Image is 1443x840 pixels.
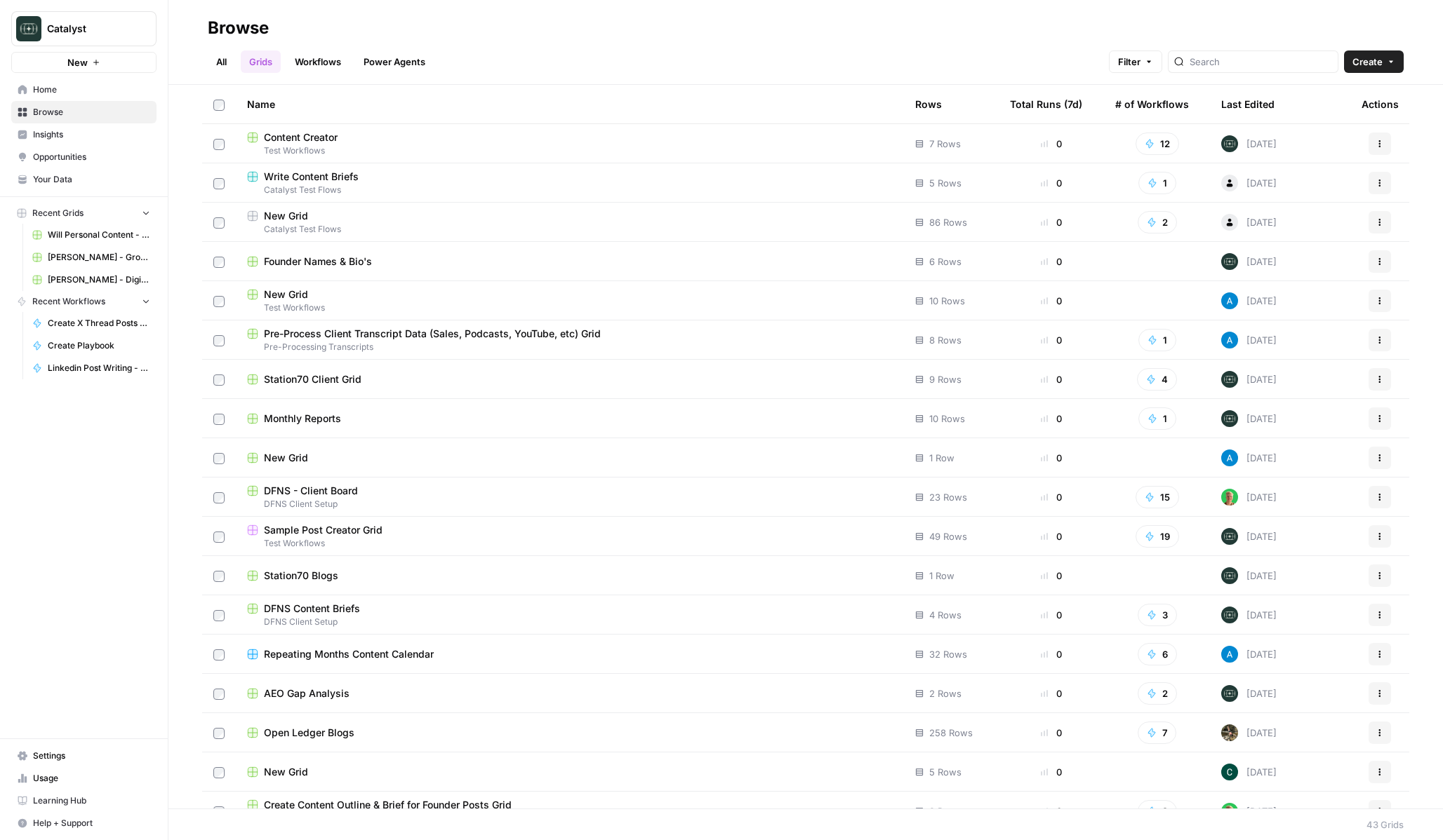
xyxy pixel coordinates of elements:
a: Repeating Months Content Calendar [247,647,893,661]
a: Insights [11,123,157,146]
span: 9 Rows [929,372,962,386]
div: [DATE] [1221,292,1277,309]
span: Settings [33,750,150,762]
div: Rows [915,85,942,123]
a: Opportunities [11,146,157,168]
span: Pre-Process Client Transcript Data (Sales, Podcasts, YouTube, etc) Grid [264,327,601,341]
div: 43 Grids [1366,818,1404,832]
span: 2 Rows [929,686,962,700]
span: 2 Rows [929,804,962,818]
span: Create Content Outline & Brief for Founder Posts Grid [264,798,512,812]
a: Write Content BriefsCatalyst Test Flows [247,170,893,196]
a: All [208,50,235,73]
span: New [67,55,88,69]
div: 0 [1010,529,1093,543]
span: New Grid [264,451,308,465]
span: 5 Rows [929,176,962,190]
a: Create Content Outline & Brief for Founder Posts GridTest Workflows - Interview Q's [247,798,893,825]
span: Recent Grids [32,207,84,219]
div: # of Workflows [1115,85,1189,123]
div: [DATE] [1221,135,1277,152]
a: Linkedin Post Writing - [DATE] [26,357,157,379]
a: Usage [11,767,157,790]
a: Workflows [286,50,350,73]
img: lkqc6w5wqsmhugm7jkiokl0d6w4g [1221,253,1238,270]
div: [DATE] [1221,332,1277,348]
span: 32 Rows [929,647,967,661]
span: Create [1352,55,1383,69]
div: [DATE] [1221,371,1277,388]
span: AEO Gap Analysis [264,686,350,700]
a: Monthly Reports [247,412,893,426]
button: Help + Support [11,812,157,834]
a: Create Playbook [26,334,157,357]
span: 6 Rows [929,255,962,269]
button: 4 [1137,368,1177,391]
span: Test Workflows [247,302,893,314]
div: Total Runs (7d) [1010,85,1082,123]
button: 1 [1138,329,1176,351]
img: lkqc6w5wqsmhugm7jkiokl0d6w4g [1221,607,1238,623]
a: Power Agents [355,50,434,73]
div: 0 [1010,176,1093,190]
a: New GridTest Workflows [247,287,893,314]
span: Pre-Processing Transcripts [247,341,893,353]
span: Your Data [33,173,150,186]
img: lkqc6w5wqsmhugm7jkiokl0d6w4g [1221,528,1238,545]
div: [DATE] [1221,685,1277,702]
a: Station70 Client Grid [247,372,893,386]
span: 1 Row [929,569,955,583]
span: Insights [33,128,150,141]
span: 49 Rows [929,529,967,543]
span: DFNS Client Setup [247,616,893,628]
span: Learning Hub [33,794,150,807]
a: New GridCatalyst Test Flows [247,209,893,236]
span: 10 Rows [929,412,965,426]
div: 0 [1010,412,1093,426]
div: 0 [1010,490,1093,504]
a: DFNS Content BriefsDFNS Client Setup [247,602,893,628]
span: New Grid [264,287,308,302]
span: Catalyst Test Flows [247,184,893,196]
span: 10 Rows [929,294,965,308]
div: [DATE] [1221,764,1277,780]
div: [DATE] [1221,646,1277,663]
button: 6 [1138,643,1177,665]
span: 7 Rows [929,137,961,151]
img: o3cqybgnmipr355j8nz4zpq1mc6x [1221,449,1238,466]
span: Open Ledger Blogs [264,726,354,740]
div: Name [247,85,893,123]
span: DFNS Client Setup [247,498,893,510]
button: Filter [1109,50,1162,73]
a: New Grid [247,765,893,779]
div: [DATE] [1221,253,1277,270]
div: 0 [1010,686,1093,700]
img: o3cqybgnmipr355j8nz4zpq1mc6x [1221,332,1238,348]
button: 2 [1138,800,1177,822]
span: [PERSON_NAME] - Digital Wealth Insider [48,273,150,286]
a: [PERSON_NAME] - Ground Content - [DATE] [26,246,157,269]
img: lkqc6w5wqsmhugm7jkiokl0d6w4g [1221,410,1238,427]
div: Last Edited [1221,85,1275,123]
img: c32z811ot6kb8v28qdwtb037qlee [1221,764,1238,780]
img: nz4rxdpcyvcdpeqfbif2kqrzze46 [1221,724,1238,741]
div: [DATE] [1221,607,1277,623]
button: Workspace: Catalyst [11,11,157,46]
a: Browse [11,101,157,123]
div: Browse [208,17,269,39]
span: Create Playbook [48,339,150,352]
button: Recent Grids [11,203,157,224]
a: Home [11,79,157,101]
div: 0 [1010,294,1093,308]
img: o3cqybgnmipr355j8nz4zpq1mc6x [1221,646,1238,663]
input: Search [1190,55,1332,69]
div: [DATE] [1221,214,1277,231]
div: 0 [1010,255,1093,269]
button: 7 [1138,722,1176,744]
span: Test Workflows [247,537,893,550]
button: 2 [1138,211,1177,233]
div: [DATE] [1221,489,1277,506]
a: DFNS - Client BoardDFNS Client Setup [247,484,893,510]
span: 4 Rows [929,608,962,622]
span: Browse [33,106,150,118]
